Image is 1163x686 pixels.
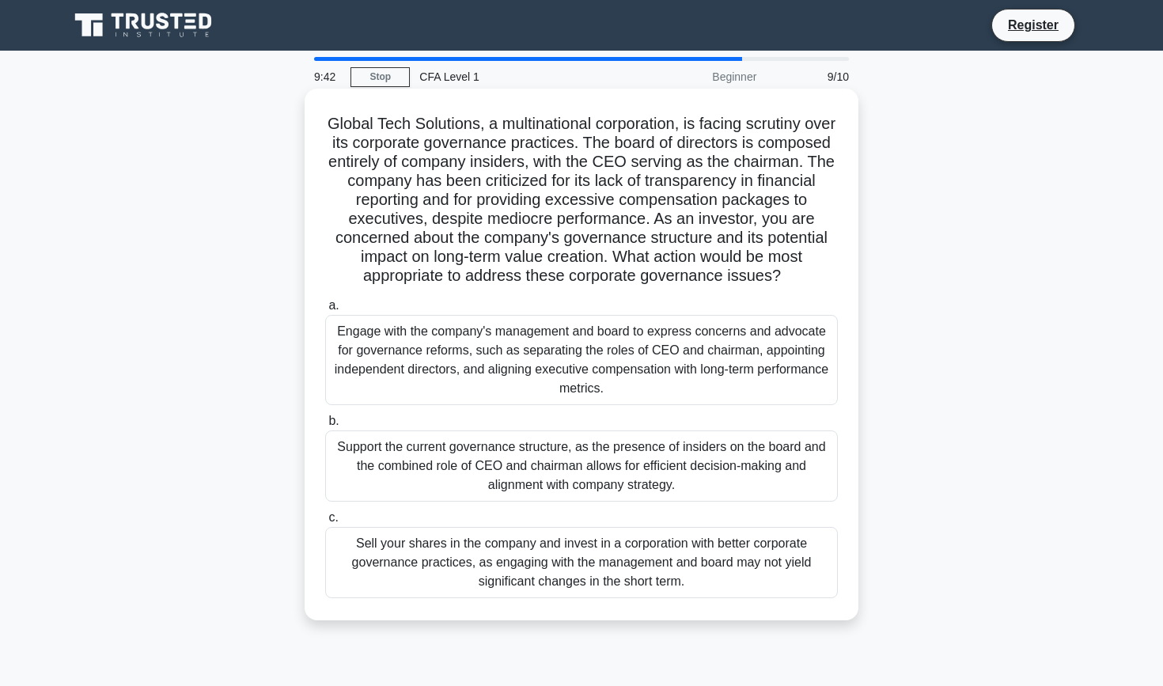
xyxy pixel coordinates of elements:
[328,414,339,427] span: b.
[325,315,838,405] div: Engage with the company's management and board to express concerns and advocate for governance re...
[325,430,838,502] div: Support the current governance structure, as the presence of insiders on the board and the combin...
[350,67,410,87] a: Stop
[410,61,627,93] div: CFA Level 1
[627,61,766,93] div: Beginner
[766,61,858,93] div: 9/10
[328,510,338,524] span: c.
[305,61,350,93] div: 9:42
[324,114,839,286] h5: Global Tech Solutions, a multinational corporation, is facing scrutiny over its corporate governa...
[328,298,339,312] span: a.
[325,527,838,598] div: Sell your shares in the company and invest in a corporation with better corporate governance prac...
[998,15,1068,35] a: Register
